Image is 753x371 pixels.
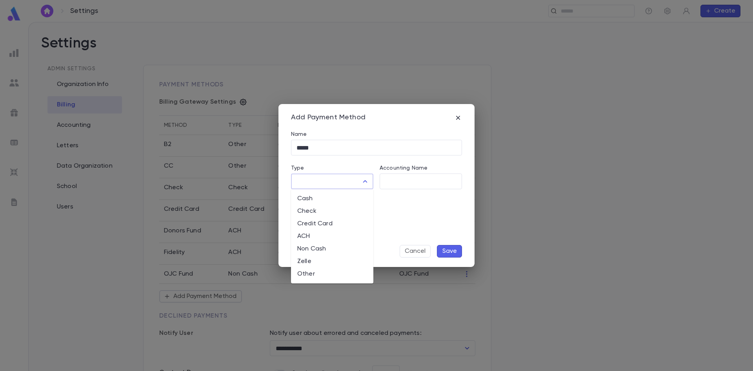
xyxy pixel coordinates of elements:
[437,245,462,258] button: Save
[291,268,373,280] li: Other
[291,230,373,243] li: ACH
[360,176,371,187] button: Close
[291,243,373,255] li: Non Cash
[291,113,366,122] div: Add Payment Method
[291,217,373,230] li: Credit Card
[291,165,304,171] label: Type
[400,245,431,258] button: Cancel
[291,192,373,205] li: Cash
[291,255,373,268] li: Zelle
[380,165,427,171] label: Accounting Name
[291,131,307,137] label: Name
[291,205,373,217] li: Check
